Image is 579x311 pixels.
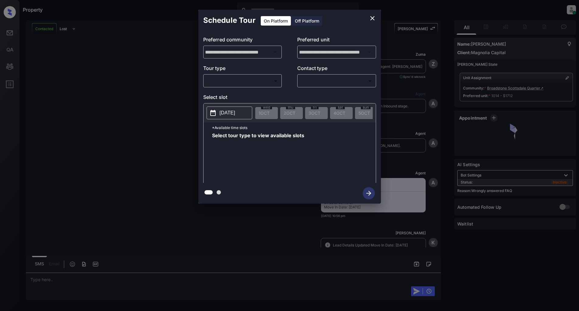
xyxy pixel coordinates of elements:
[292,16,322,26] div: Off Platform
[207,107,252,119] button: [DATE]
[212,122,376,133] p: *Available time slots
[203,93,376,103] p: Select slot
[198,10,260,31] h2: Schedule Tour
[366,12,378,24] button: close
[203,36,282,46] p: Preferred community
[297,36,376,46] p: Preferred unit
[212,133,304,182] span: Select tour type to view available slots
[220,109,235,117] p: [DATE]
[261,16,291,26] div: On Platform
[297,65,376,74] p: Contact type
[203,65,282,74] p: Tour type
